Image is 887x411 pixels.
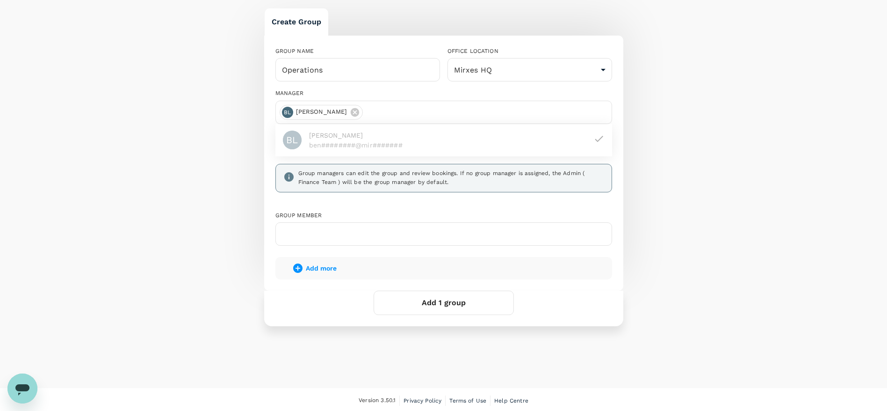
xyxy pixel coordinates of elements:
[290,108,353,117] span: [PERSON_NAME]
[279,257,350,279] button: Add more
[275,211,612,220] div: Group member
[282,107,293,118] div: BL
[7,374,37,404] iframe: Button to launch messaging window
[374,291,514,315] button: Add 1 group
[272,15,321,29] h6: Create Group
[275,89,612,98] div: MANAGER
[447,47,612,56] div: OFFICE LOCATION
[306,264,337,272] span: Add more
[447,58,612,81] div: Mirxes HQ
[494,397,528,404] span: Help Centre
[275,47,440,56] div: GROUP NAME
[404,397,441,404] span: Privacy Policy
[298,169,604,188] div: Group managers can edit the group and review bookings. If no group manager is assigned, the Admin...
[449,397,486,404] span: Terms of Use
[359,396,396,405] span: Version 3.50.1
[449,396,486,406] a: Terms of Use
[404,396,441,406] a: Privacy Policy
[280,105,363,120] div: BL[PERSON_NAME]
[494,396,528,406] a: Help Centre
